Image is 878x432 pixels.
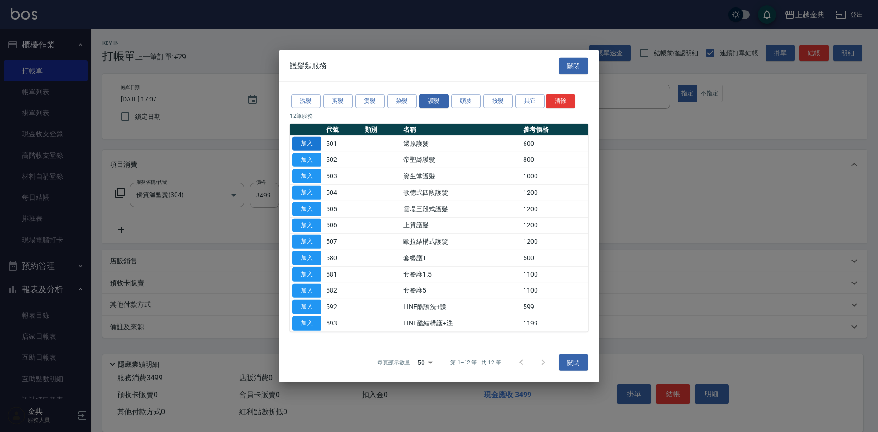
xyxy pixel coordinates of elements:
td: 581 [324,266,363,283]
td: 503 [324,168,363,185]
td: 上質護髮 [401,217,521,234]
th: 名稱 [401,124,521,136]
button: 關閉 [559,57,588,74]
button: 加入 [292,218,321,232]
p: 12 筆服務 [290,112,588,120]
td: 501 [324,135,363,152]
td: 582 [324,283,363,299]
td: 套餐護1 [401,250,521,266]
td: 1199 [521,315,588,331]
td: 1100 [521,283,588,299]
td: 1100 [521,266,588,283]
button: 加入 [292,186,321,200]
td: 歌德式四段護髮 [401,184,521,201]
td: 1200 [521,217,588,234]
button: 加入 [292,283,321,298]
button: 洗髮 [291,94,321,108]
button: 關閉 [559,354,588,371]
th: 類別 [363,124,402,136]
td: 592 [324,299,363,315]
button: 燙髮 [355,94,385,108]
button: 剪髮 [323,94,353,108]
button: 加入 [292,235,321,249]
button: 加入 [292,300,321,314]
td: 帝聖絲護髮 [401,152,521,168]
div: 50 [414,350,436,375]
td: 599 [521,299,588,315]
th: 代號 [324,124,363,136]
th: 參考價格 [521,124,588,136]
td: 580 [324,250,363,266]
td: 502 [324,152,363,168]
button: 頭皮 [451,94,481,108]
td: 600 [521,135,588,152]
p: 第 1–12 筆 共 12 筆 [450,358,501,367]
td: 套餐護5 [401,283,521,299]
td: 資生堂護髮 [401,168,521,185]
button: 加入 [292,137,321,151]
button: 護髮 [419,94,449,108]
td: 593 [324,315,363,331]
button: 清除 [546,94,575,108]
td: 504 [324,184,363,201]
td: 507 [324,234,363,250]
button: 染髮 [387,94,417,108]
td: 1200 [521,201,588,217]
span: 護髮類服務 [290,61,327,70]
td: 歐拉結構式護髮 [401,234,521,250]
p: 每頁顯示數量 [377,358,410,367]
button: 加入 [292,251,321,265]
button: 加入 [292,169,321,183]
td: LINE酷結構護+洗 [401,315,521,331]
button: 其它 [515,94,545,108]
td: 1200 [521,234,588,250]
td: 505 [324,201,363,217]
td: 500 [521,250,588,266]
td: 1200 [521,184,588,201]
button: 接髮 [483,94,513,108]
td: 506 [324,217,363,234]
td: 1000 [521,168,588,185]
td: 套餐護1.5 [401,266,521,283]
button: 加入 [292,202,321,216]
td: 還原護髮 [401,135,521,152]
td: LINE酷護洗+護 [401,299,521,315]
button: 加入 [292,316,321,331]
td: 雲堤三段式護髮 [401,201,521,217]
button: 加入 [292,153,321,167]
button: 加入 [292,267,321,282]
td: 800 [521,152,588,168]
